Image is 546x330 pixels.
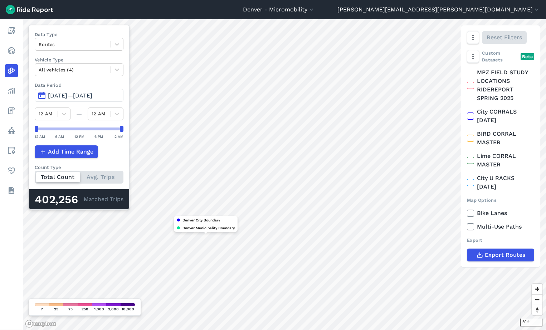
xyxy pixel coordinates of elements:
div: 402,256 [35,195,84,204]
a: Areas [5,144,18,157]
div: 12 PM [74,133,84,140]
div: 6 AM [55,133,64,140]
label: Data Type [35,31,123,38]
button: Reset bearing to north [532,305,542,315]
label: City CORRALS [DATE] [467,107,534,125]
a: Datasets [5,184,18,197]
span: Denver City Boundary [182,217,220,223]
label: BIRD CORRAL MASTER [467,130,534,147]
a: Policy [5,124,18,137]
img: Ride Report [6,5,53,14]
button: [PERSON_NAME][EMAIL_ADDRESS][PERSON_NAME][DOMAIN_NAME] [337,5,540,14]
span: Reset Filters [487,33,522,42]
button: [DATE]—[DATE] [35,89,123,102]
button: Add Time Range [35,145,98,158]
div: 50 ft [520,319,542,326]
div: 12 AM [35,133,45,140]
div: Beta [521,53,534,60]
a: Heatmaps [5,64,18,77]
label: Bike Lanes [467,209,534,217]
a: Analyze [5,84,18,97]
div: Count Type [35,164,123,171]
button: Zoom out [532,294,542,305]
div: 12 AM [113,133,123,140]
span: Export Routes [485,251,525,259]
canvas: Map [23,19,546,330]
label: Multi-Use Paths [467,222,534,231]
a: Realtime [5,44,18,57]
button: Export Routes [467,249,534,261]
div: Map Options [467,197,534,204]
div: Export [467,237,534,244]
div: 6 PM [94,133,103,140]
button: Zoom in [532,284,542,294]
label: City U RACKS [DATE] [467,174,534,191]
span: Denver Municipality Boundary [182,225,235,231]
button: Reset Filters [482,31,527,44]
a: Report [5,24,18,37]
label: Lime CORRAL MASTER [467,152,534,169]
div: — [70,110,88,118]
div: Matched Trips [29,189,129,209]
a: Mapbox logo [25,320,57,328]
a: Fees [5,104,18,117]
span: [DATE]—[DATE] [48,92,92,99]
label: Data Period [35,82,123,89]
label: Vehicle Type [35,56,123,63]
label: MPZ FIELD STUDY LOCATIONS RIDEREPORT SPRING 2025 [467,68,534,102]
button: Denver - Micromobility [243,5,315,14]
a: Health [5,164,18,177]
div: Custom Datasets [467,50,534,63]
span: Add Time Range [48,147,93,156]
